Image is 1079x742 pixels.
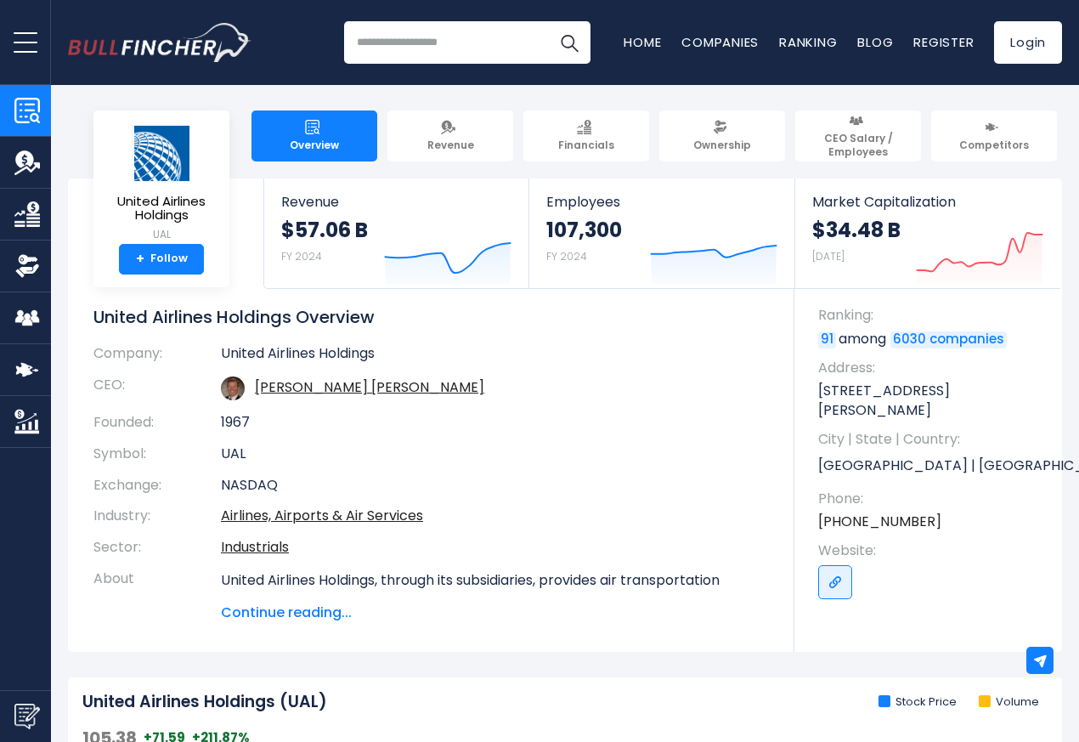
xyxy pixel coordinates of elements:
a: Ranking [779,33,837,51]
th: Symbol: [93,439,221,470]
img: Bullfincher logo [68,23,251,62]
a: Revenue [387,110,513,161]
th: Company: [93,345,221,370]
a: +Follow [119,244,204,275]
td: 1967 [221,407,769,439]
span: Website: [818,541,1045,560]
th: CEO: [93,370,221,407]
a: ceo [255,377,484,397]
small: UAL [107,227,216,242]
a: Ownership [659,110,785,161]
span: Employees [546,194,777,210]
a: Blog [857,33,893,51]
button: Search [548,21,590,64]
span: Competitors [959,139,1029,152]
span: United Airlines Holdings [107,195,216,223]
span: Continue reading... [221,603,769,623]
span: Phone: [818,490,1045,508]
strong: $34.48 B [812,217,901,243]
a: Go to homepage [68,23,251,62]
a: Financials [523,110,649,161]
li: Stock Price [878,695,957,710]
p: among [818,330,1045,348]
p: [STREET_ADDRESS][PERSON_NAME] [818,382,1045,420]
a: 6030 companies [890,331,1007,348]
img: j-scott-kirby.jpg [221,377,245,400]
a: CEO Salary / Employees [795,110,921,161]
span: Financials [558,139,614,152]
a: Market Capitalization $34.48 B [DATE] [795,178,1060,288]
th: Industry: [93,501,221,532]
a: Employees 107,300 FY 2024 [529,178,794,288]
td: UAL [221,439,769,470]
a: Home [624,33,661,51]
th: Sector: [93,532,221,564]
span: CEO Salary / Employees [803,132,913,158]
a: Airlines, Airports & Air Services [221,506,423,525]
small: FY 2024 [546,249,587,263]
span: Overview [290,139,339,152]
a: 91 [818,331,836,348]
a: Competitors [931,110,1057,161]
td: NASDAQ [221,470,769,501]
span: Ownership [693,139,751,152]
a: Companies [681,33,759,51]
span: Revenue [281,194,511,210]
a: Register [913,33,974,51]
th: Exchange: [93,470,221,501]
img: Ownership [14,253,40,279]
span: City | State | Country: [818,430,1045,449]
small: [DATE] [812,249,845,263]
strong: 107,300 [546,217,622,243]
strong: + [136,252,144,267]
span: Revenue [427,139,474,152]
a: Login [994,21,1062,64]
p: [GEOGRAPHIC_DATA] | [GEOGRAPHIC_DATA] | US [818,454,1045,479]
h1: United Airlines Holdings Overview [93,306,769,328]
a: [PHONE_NUMBER] [818,513,941,531]
li: Volume [979,695,1039,710]
span: Address: [818,359,1045,377]
th: Founded: [93,407,221,439]
th: About [93,564,221,623]
span: Market Capitalization [812,194,1043,210]
a: Industrials [221,537,289,557]
small: FY 2024 [281,249,322,263]
a: Overview [251,110,377,161]
span: Ranking: [818,306,1045,325]
a: United Airlines Holdings UAL [106,124,217,244]
a: Revenue $57.06 B FY 2024 [264,178,528,288]
a: Go to link [818,565,852,599]
strong: $57.06 B [281,217,368,243]
h2: United Airlines Holdings (UAL) [82,692,327,713]
td: United Airlines Holdings [221,345,769,370]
